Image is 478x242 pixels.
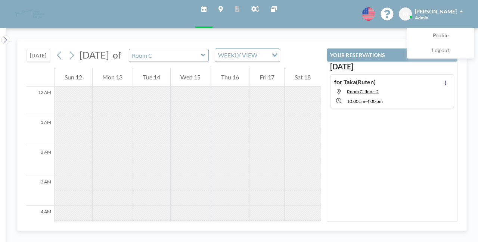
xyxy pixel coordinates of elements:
[12,7,48,22] img: organization-logo
[347,89,379,94] span: Room C, floor: 2
[27,116,54,146] div: 1 AM
[415,8,457,15] span: [PERSON_NAME]
[211,68,249,87] div: Thu 16
[415,15,428,21] span: Admin
[403,11,408,18] span: NI
[367,98,383,104] span: 4:00 PM
[171,68,211,87] div: Wed 15
[129,49,201,62] input: Room C
[285,68,321,87] div: Sat 18
[365,98,367,104] span: -
[27,49,50,62] button: [DATE]
[249,68,285,87] div: Fri 17
[334,78,376,86] h4: for Taka(Ruten)
[217,50,259,60] span: WEEKLY VIEW
[407,43,474,58] a: Log out
[407,28,474,43] a: Profile
[27,176,54,206] div: 3 AM
[260,50,267,60] input: Search for option
[55,68,92,87] div: Sun 12
[347,98,365,104] span: 10:00 AM
[113,49,121,61] span: of
[80,49,109,60] span: [DATE]
[330,62,454,71] h3: [DATE]
[215,49,280,62] div: Search for option
[27,87,54,116] div: 12 AM
[432,47,449,54] span: Log out
[133,68,170,87] div: Tue 14
[27,146,54,176] div: 2 AM
[93,68,133,87] div: Mon 13
[433,32,448,40] span: Profile
[27,206,54,236] div: 4 AM
[327,48,457,62] button: YOUR RESERVATIONS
